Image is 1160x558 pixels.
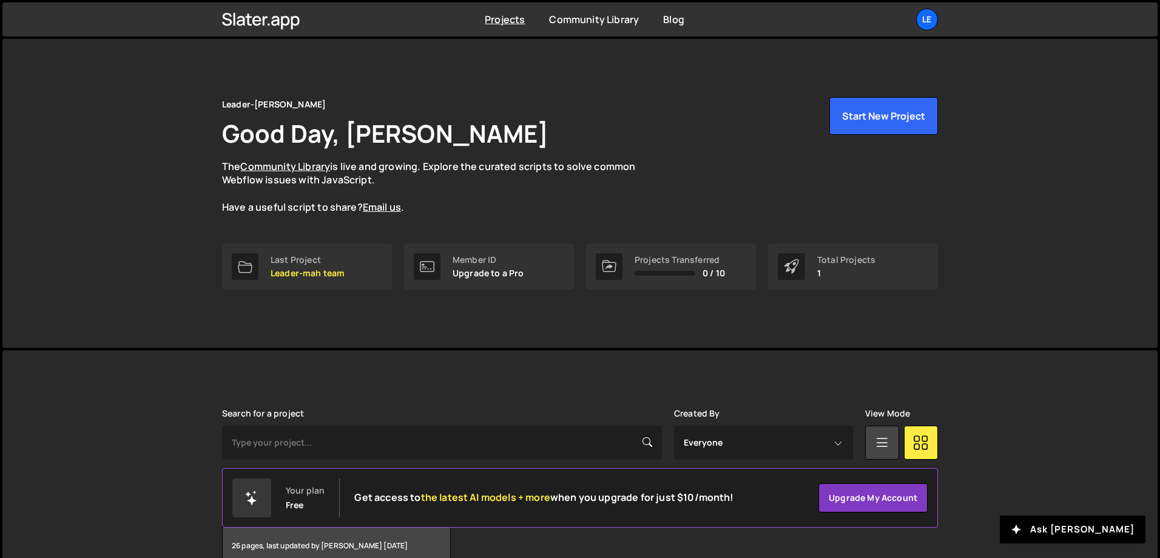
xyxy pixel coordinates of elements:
label: Created By [674,409,720,418]
label: View Mode [865,409,910,418]
div: Projects Transferred [635,255,725,265]
label: Search for a project [222,409,304,418]
input: Type your project... [222,426,662,460]
div: Free [286,500,304,510]
p: 1 [817,268,875,278]
a: Le [916,9,938,30]
h2: Get access to when you upgrade for just $10/month! [354,492,733,503]
div: Total Projects [817,255,875,265]
span: the latest AI models + more [421,491,550,504]
button: Ask [PERSON_NAME] [1000,515,1145,543]
button: Start New Project [829,97,938,135]
a: Email us [363,200,401,214]
div: Member ID [453,255,524,265]
div: Last Project [271,255,345,265]
a: Community Library [240,160,330,173]
a: Community Library [549,13,639,26]
div: Your plan [286,486,325,495]
a: Blog [663,13,684,26]
p: Upgrade to a Pro [453,268,524,278]
a: Last Project Leader-mah team [222,243,392,290]
h1: Good Day, [PERSON_NAME] [222,117,548,150]
div: Leader-[PERSON_NAME] [222,97,326,112]
p: Leader-mah team [271,268,345,278]
p: The is live and growing. Explore the curated scripts to solve common Webflow issues with JavaScri... [222,160,659,214]
a: Projects [485,13,525,26]
span: 0 / 10 [703,268,725,278]
a: Upgrade my account [818,483,928,512]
